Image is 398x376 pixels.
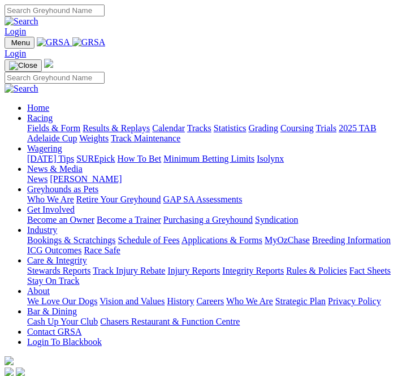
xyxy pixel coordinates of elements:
div: News & Media [27,174,393,184]
a: Rules & Policies [286,266,347,275]
button: Toggle navigation [5,37,34,49]
div: About [27,296,393,306]
a: Isolynx [257,154,284,163]
div: Industry [27,235,393,256]
a: Contact GRSA [27,327,81,336]
a: Weights [79,133,109,143]
a: Bookings & Scratchings [27,235,115,245]
a: Statistics [214,123,246,133]
img: GRSA [37,37,70,47]
div: Racing [27,123,393,144]
a: Calendar [152,123,185,133]
input: Search [5,72,105,84]
img: Search [5,16,38,27]
a: Stay On Track [27,276,79,286]
a: Chasers Restaurant & Function Centre [100,317,240,326]
a: Bar & Dining [27,306,77,316]
img: Search [5,84,38,94]
a: Careers [196,296,224,306]
a: Results & Replays [83,123,150,133]
div: Get Involved [27,215,393,225]
a: Injury Reports [167,266,220,275]
a: 2025 TAB Adelaide Cup [27,123,377,143]
a: Login [5,49,26,58]
a: Purchasing a Greyhound [163,215,253,224]
a: Strategic Plan [275,296,326,306]
a: Privacy Policy [328,296,381,306]
a: [PERSON_NAME] [50,174,122,184]
a: Retire Your Greyhound [76,195,161,204]
a: Tracks [187,123,211,133]
a: Fact Sheets [349,266,391,275]
a: Grading [249,123,278,133]
img: logo-grsa-white.png [44,59,53,68]
div: Wagering [27,154,393,164]
a: Applications & Forms [181,235,262,245]
a: Cash Up Your Club [27,317,98,326]
a: Stewards Reports [27,266,90,275]
span: Menu [11,38,30,47]
a: Wagering [27,144,62,153]
a: Breeding Information [312,235,391,245]
a: SUREpick [76,154,115,163]
a: ICG Outcomes [27,245,81,255]
a: Coursing [280,123,314,133]
a: Greyhounds as Pets [27,184,98,194]
a: Login [5,27,26,36]
button: Toggle navigation [5,59,42,72]
a: History [167,296,194,306]
img: Close [9,61,37,70]
a: Who We Are [226,296,273,306]
a: Minimum Betting Limits [163,154,254,163]
a: Track Maintenance [111,133,180,143]
a: How To Bet [118,154,162,163]
img: GRSA [72,37,106,47]
a: News & Media [27,164,83,174]
a: Care & Integrity [27,256,87,265]
a: Racing [27,113,53,123]
img: logo-grsa-white.png [5,356,14,365]
a: Become a Trainer [97,215,161,224]
a: Industry [27,225,57,235]
a: News [27,174,47,184]
a: Login To Blackbook [27,337,102,347]
a: Syndication [255,215,298,224]
a: Integrity Reports [222,266,284,275]
div: Care & Integrity [27,266,393,286]
div: Bar & Dining [27,317,393,327]
a: Who We Are [27,195,74,204]
a: Vision and Values [99,296,165,306]
a: GAP SA Assessments [163,195,243,204]
a: Track Injury Rebate [93,266,165,275]
input: Search [5,5,105,16]
a: Trials [315,123,336,133]
a: [DATE] Tips [27,154,74,163]
a: About [27,286,50,296]
a: Race Safe [84,245,120,255]
a: Home [27,103,49,113]
a: Fields & Form [27,123,80,133]
a: Schedule of Fees [118,235,179,245]
a: Become an Owner [27,215,94,224]
a: We Love Our Dogs [27,296,97,306]
div: Greyhounds as Pets [27,195,393,205]
a: MyOzChase [265,235,310,245]
a: Get Involved [27,205,75,214]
